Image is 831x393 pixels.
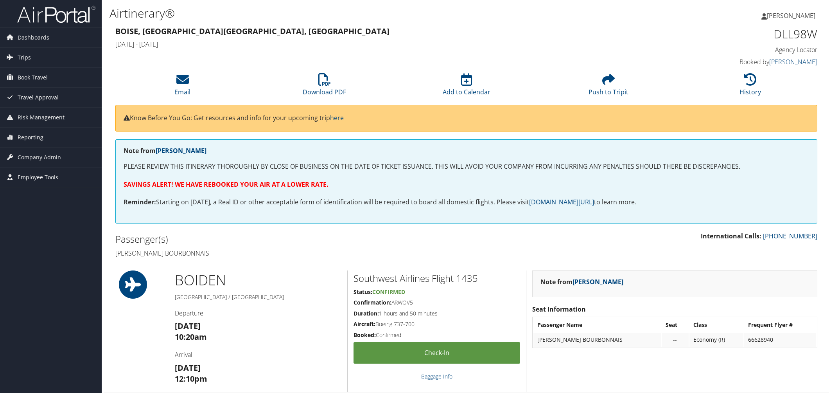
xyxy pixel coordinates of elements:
span: Reporting [18,128,43,147]
a: Baggage Info [421,373,452,380]
h4: [DATE] - [DATE] [115,40,639,49]
a: Check-in [354,342,520,364]
p: PLEASE REVIEW THIS ITINERARY THOROUGHLY BY CLOSE OF BUSINESS ON THE DATE OF TICKET ISSUANCE. THIS... [124,162,809,172]
td: [PERSON_NAME] BOURBONNAIS [533,333,661,347]
h1: BOI DEN [175,270,341,290]
h5: 1 hours and 50 minutes [354,310,520,317]
span: Employee Tools [18,168,58,187]
th: Passenger Name [533,318,661,332]
h1: Airtinerary® [109,5,585,22]
th: Class [689,318,744,332]
strong: International Calls: [701,232,761,240]
strong: Note from [540,278,623,286]
a: Email [174,78,190,96]
strong: Booked: [354,331,376,339]
a: here [330,114,344,122]
a: Download PDF [303,78,346,96]
h2: Passenger(s) [115,233,461,246]
h4: Booked by [651,58,817,66]
h5: ARWOV5 [354,299,520,306]
a: Push to Tripit [589,78,628,96]
span: Confirmed [372,288,405,296]
td: Economy (R) [689,333,744,347]
span: Book Travel [18,68,48,87]
span: [PERSON_NAME] [767,11,815,20]
a: [PERSON_NAME] [769,58,817,66]
span: Travel Approval [18,88,59,107]
strong: Boise, [GEOGRAPHIC_DATA] [GEOGRAPHIC_DATA], [GEOGRAPHIC_DATA] [115,26,389,36]
img: airportal-logo.png [17,5,95,23]
h4: Departure [175,309,341,317]
span: Trips [18,48,31,67]
strong: Reminder: [124,198,156,206]
strong: Aircraft: [354,320,375,328]
th: Seat [662,318,689,332]
a: [PHONE_NUMBER] [763,232,817,240]
strong: Note from [124,146,206,155]
h4: Agency Locator [651,45,817,54]
p: Starting on [DATE], a Real ID or other acceptable form of identification will be required to boar... [124,197,809,207]
a: [PERSON_NAME] [156,146,206,155]
h5: Confirmed [354,331,520,339]
a: [PERSON_NAME] [573,278,623,286]
strong: Status: [354,288,372,296]
strong: SAVINGS ALERT! WE HAVE REBOOKED YOUR AIR AT A LOWER RATE. [124,180,328,189]
div: -- [666,336,685,343]
h4: Arrival [175,350,341,359]
strong: Duration: [354,310,379,317]
strong: Confirmation: [354,299,391,306]
a: [DOMAIN_NAME][URL] [529,198,594,206]
p: Know Before You Go: Get resources and info for your upcoming trip [124,113,809,123]
h5: [GEOGRAPHIC_DATA] / [GEOGRAPHIC_DATA] [175,293,341,301]
th: Frequent Flyer # [744,318,816,332]
span: Risk Management [18,108,65,127]
a: Add to Calendar [443,78,490,96]
span: Dashboards [18,28,49,47]
h1: DLL98W [651,26,817,42]
strong: Seat Information [532,305,586,314]
h5: Boeing 737-700 [354,320,520,328]
strong: 10:20am [175,332,207,342]
strong: 12:10pm [175,373,207,384]
h2: Southwest Airlines Flight 1435 [354,272,520,285]
h4: [PERSON_NAME] Bourbonnais [115,249,461,258]
span: Company Admin [18,148,61,167]
a: [PERSON_NAME] [761,4,823,27]
strong: [DATE] [175,321,201,331]
strong: [DATE] [175,362,201,373]
a: History [739,78,761,96]
td: 66628940 [744,333,816,347]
